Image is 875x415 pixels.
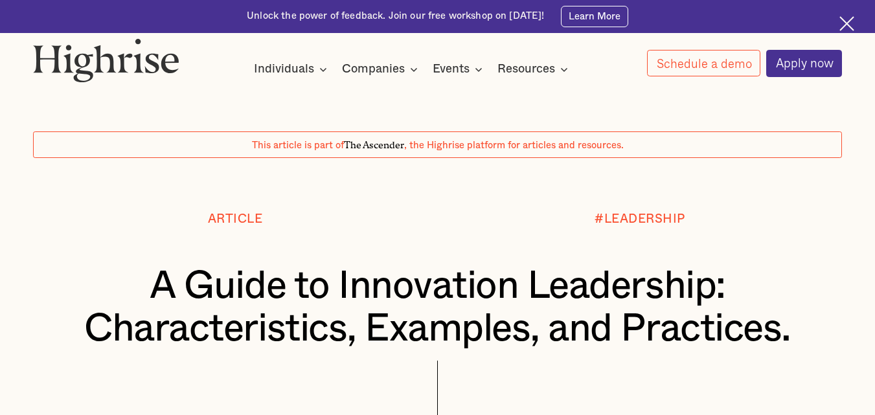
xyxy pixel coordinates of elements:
[33,38,179,82] img: Highrise logo
[561,6,628,27] a: Learn More
[254,62,331,77] div: Individuals
[595,213,685,227] div: #LEADERSHIP
[342,62,422,77] div: Companies
[254,62,314,77] div: Individuals
[344,137,404,149] span: The Ascender
[252,140,344,150] span: This article is part of
[766,50,843,77] a: Apply now
[342,62,405,77] div: Companies
[404,140,624,150] span: , the Highrise platform for articles and resources.
[497,62,555,77] div: Resources
[433,62,470,77] div: Events
[497,62,572,77] div: Resources
[839,16,854,31] img: Cross icon
[433,62,486,77] div: Events
[67,265,809,350] h1: A Guide to Innovation Leadership: Characteristics, Examples, and Practices.
[647,50,761,76] a: Schedule a demo
[208,213,263,227] div: Article
[247,10,544,23] div: Unlock the power of feedback. Join our free workshop on [DATE]!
